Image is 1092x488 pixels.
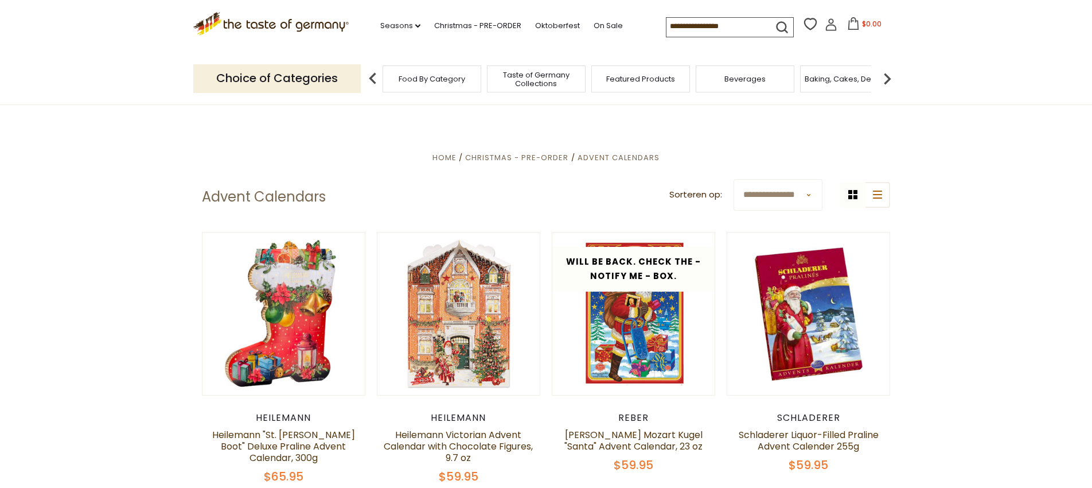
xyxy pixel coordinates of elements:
a: Seasons [380,20,420,32]
h1: Advent Calendars [202,188,326,206]
a: Advent Calendars [578,152,660,163]
a: On Sale [594,20,623,32]
img: Schladerer Liquor-Filled Praline Advent Calender 255g [727,233,890,395]
img: next arrow [876,67,899,90]
span: $0.00 [862,19,882,29]
a: Heilemann "St. [PERSON_NAME] Boot" Deluxe Praline Advent Calendar, 300g [212,428,355,464]
a: Featured Products [606,75,675,83]
img: Heilemann "St. Nicholas Boot" Deluxe Praline Advent Calendar, 300g [202,233,365,395]
a: Schladerer Liquor-Filled Praline Advent Calender 255g [739,428,879,453]
a: Food By Category [399,75,465,83]
a: Heilemann Victorian Advent Calendar with Chocolate Figures, 9.7 oz [384,428,533,464]
span: $59.95 [789,457,828,473]
div: Schladerer [727,412,890,424]
img: previous arrow [361,67,384,90]
span: $59.95 [614,457,653,473]
a: Christmas - PRE-ORDER [434,20,521,32]
button: $0.00 [840,17,888,34]
span: $59.95 [439,468,478,485]
label: Sorteren op: [669,188,722,202]
a: [PERSON_NAME] Mozart Kugel "Santa" Advent Calendar, 23 oz [564,428,703,453]
img: Heilemann Victorian Advent Calendar with Chocolate Figures, 9.7 oz [377,233,540,395]
a: Christmas - PRE-ORDER [465,152,568,163]
img: Reber Santa Advent Calendar (front) [552,233,715,395]
a: Home [432,152,457,163]
a: Taste of Germany Collections [490,71,582,88]
div: Reber [552,412,715,424]
div: Heilemann [202,412,365,424]
a: Baking, Cakes, Desserts [805,75,894,83]
p: Choice of Categories [193,64,361,92]
a: Oktoberfest [535,20,580,32]
div: Heilemann [377,412,540,424]
a: Beverages [724,75,766,83]
span: $65.95 [264,468,303,485]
